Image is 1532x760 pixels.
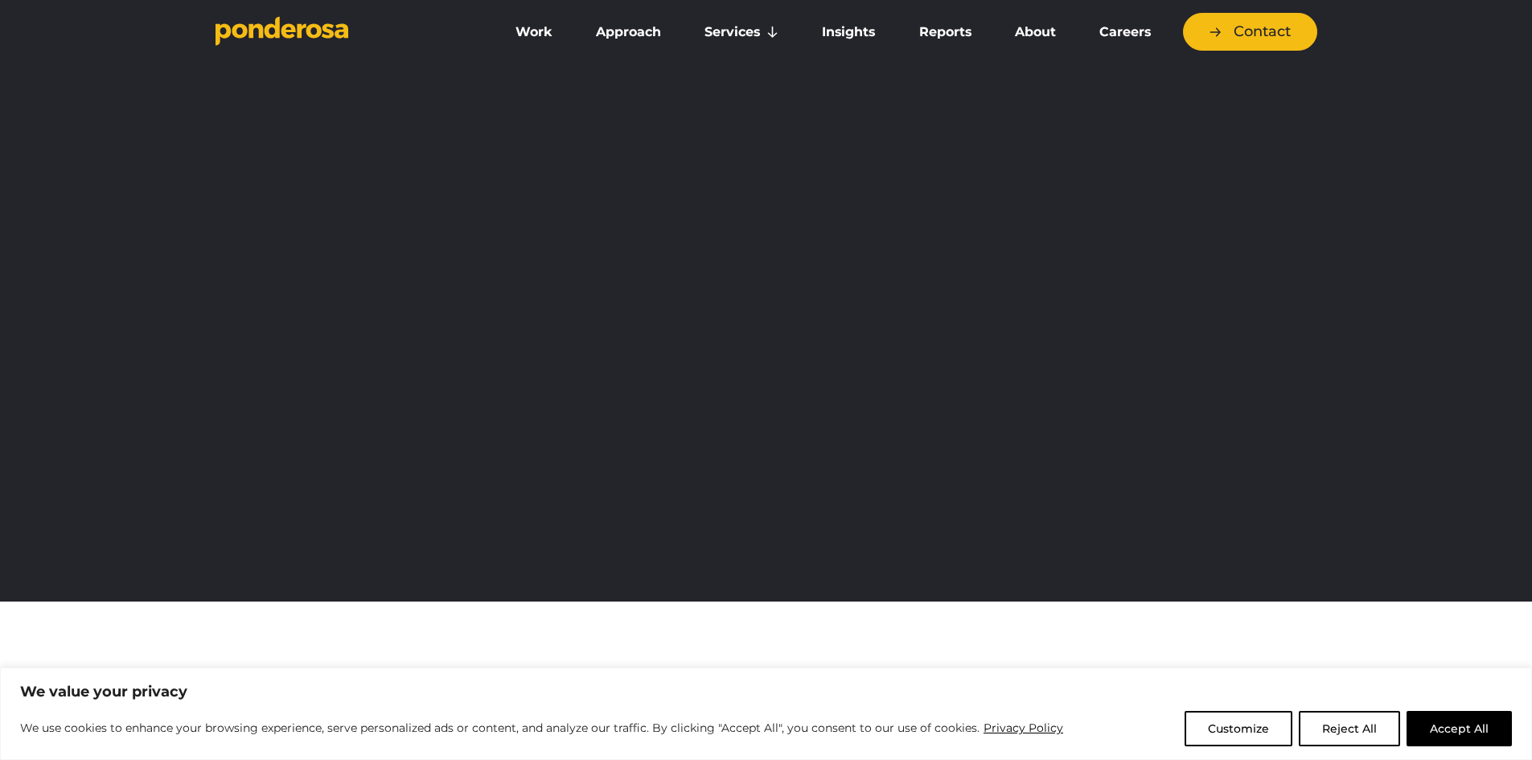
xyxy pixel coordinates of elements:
a: Services [686,15,797,49]
a: Contact [1183,13,1317,51]
a: Privacy Policy [983,718,1064,737]
a: Insights [803,15,893,49]
a: Go to homepage [216,16,473,48]
a: About [996,15,1074,49]
a: Approach [577,15,680,49]
a: Careers [1081,15,1169,49]
button: Reject All [1299,711,1400,746]
a: Reports [901,15,990,49]
button: Customize [1185,711,1292,746]
button: Accept All [1407,711,1512,746]
p: We use cookies to enhance your browsing experience, serve personalized ads or content, and analyz... [20,718,1064,737]
p: We value your privacy [20,682,1512,701]
a: Work [497,15,571,49]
